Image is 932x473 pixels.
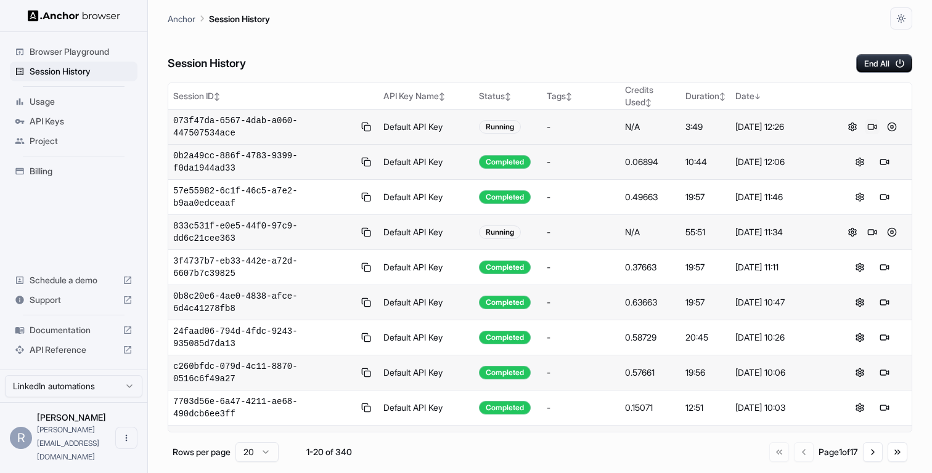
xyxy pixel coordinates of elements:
span: 833c531f-e0e5-44f0-97c9-dd6c21cee363 [173,220,354,245]
span: ron@sentra.io [37,425,99,461]
div: 19:57 [685,296,726,309]
div: Completed [479,331,531,344]
div: API Keys [10,111,137,131]
button: Open menu [115,427,137,449]
div: 0.37663 [625,261,676,273]
span: 7703d56e-6a47-4211-ae68-490dcb6ee3ff [173,395,354,420]
p: Rows per page [173,446,231,458]
div: API Reference [10,340,137,360]
td: Default API Key [378,390,475,426]
span: Schedule a demo [30,274,118,286]
td: Default API Key [378,180,475,215]
div: 0.57661 [625,366,676,379]
div: 20:45 [685,331,726,344]
div: R [10,427,32,449]
div: - [547,226,615,238]
div: Completed [479,296,531,309]
span: ↕ [505,92,511,101]
p: Anchor [168,12,195,25]
div: 0.49663 [625,191,676,203]
div: 12:51 [685,402,726,414]
td: Default API Key [378,285,475,320]
div: [DATE] 12:26 [735,121,827,133]
nav: breadcrumb [168,12,270,25]
span: Usage [30,95,133,108]
span: ↕ [645,98,652,107]
div: 3:49 [685,121,726,133]
div: 0.06894 [625,156,676,168]
span: Ron Reiter [37,412,106,422]
span: 0b8c20e6-4ae0-4838-afce-6d4c41278fb8 [173,290,354,315]
button: End All [856,54,912,73]
td: Default API Key [378,320,475,355]
span: ↕ [439,92,445,101]
img: Anchor Logo [28,10,120,22]
div: Session ID [173,90,374,102]
span: API Reference [30,344,118,356]
div: Running [479,120,521,134]
span: 0b2a49cc-886f-4783-9399-f0da1944ad33 [173,150,354,174]
div: Completed [479,261,531,274]
div: 19:57 [685,191,726,203]
div: N/A [625,121,676,133]
div: Documentation [10,320,137,340]
div: Completed [479,366,531,379]
div: N/A [625,226,676,238]
span: Browser Playground [30,46,133,58]
div: - [547,296,615,309]
div: - [547,402,615,414]
span: API Keys [30,115,133,127]
div: [DATE] 11:46 [735,191,827,203]
div: [DATE] 10:26 [735,331,827,344]
div: Completed [479,401,531,414]
div: - [547,156,615,168]
div: Completed [479,155,531,169]
td: Default API Key [378,145,475,180]
span: ad8d25b7-6795-4f69-b1a1-dc48ce10be11 [173,431,354,455]
div: 55:51 [685,226,726,238]
span: Session History [30,65,133,78]
span: Documentation [30,324,118,336]
div: Duration [685,90,726,102]
div: Browser Playground [10,42,137,62]
div: - [547,331,615,344]
div: Completed [479,190,531,204]
div: Credits Used [625,84,676,108]
div: [DATE] 10:47 [735,296,827,309]
div: Usage [10,92,137,111]
div: [DATE] 11:11 [735,261,827,273]
div: - [547,366,615,379]
div: Schedule a demo [10,270,137,290]
div: Session History [10,62,137,81]
div: [DATE] 12:06 [735,156,827,168]
span: ↕ [719,92,726,101]
div: 19:57 [685,261,726,273]
div: 10:44 [685,156,726,168]
td: Default API Key [378,355,475,390]
div: [DATE] 11:34 [735,226,827,238]
div: Page 1 of 17 [819,446,858,458]
div: Support [10,290,137,310]
span: 3f4737b7-eb33-442e-a72d-6607b7c39825 [173,255,354,280]
div: - [547,121,615,133]
span: ↕ [214,92,220,101]
span: 57e55982-6c1f-46c5-a7e2-b9aa0edceaaf [173,185,354,209]
td: Default API Key [378,110,475,145]
div: 0.63663 [625,296,676,309]
span: ↕ [566,92,572,101]
div: 19:56 [685,366,726,379]
div: 0.15071 [625,402,676,414]
span: c260bfdc-079d-4c11-8870-0516c6f49a27 [173,360,354,385]
span: 24faad06-794d-4fdc-9243-935085d7da13 [173,325,354,350]
div: [DATE] 10:03 [735,402,827,414]
div: Date [735,90,827,102]
div: Project [10,131,137,151]
div: Billing [10,161,137,181]
div: 1-20 of 340 [298,446,360,458]
span: Project [30,135,133,147]
td: Default API Key [378,250,475,285]
td: Default API Key [378,215,475,250]
span: Support [30,294,118,306]
div: Running [479,225,521,239]
div: - [547,261,615,273]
